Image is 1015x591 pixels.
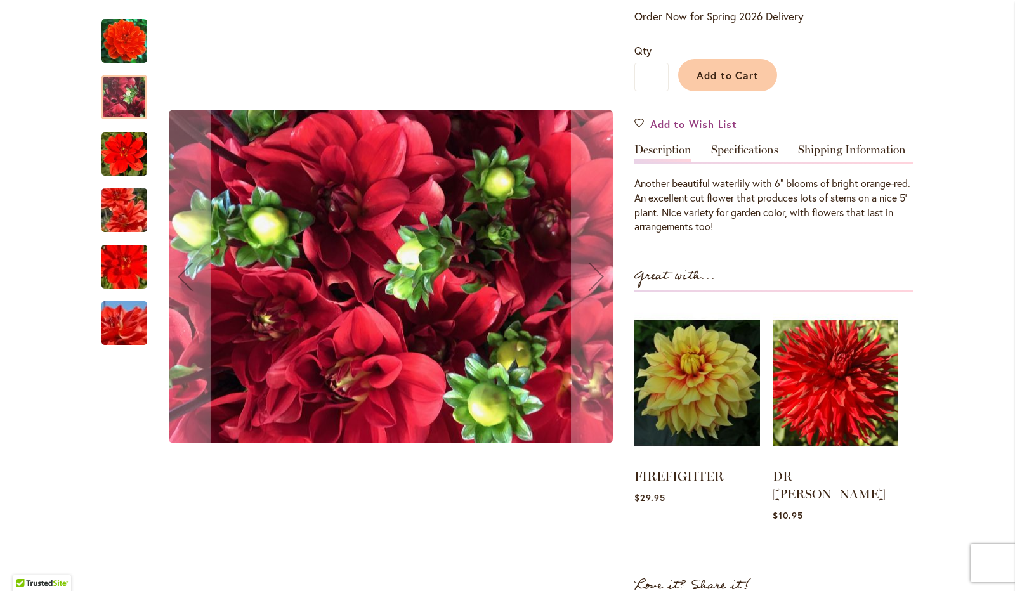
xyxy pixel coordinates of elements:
[101,289,147,345] div: PATRICIA ANN'S SUNSET
[101,232,160,289] div: PATRICIA ANN'S SUNSET
[773,469,886,502] a: DR [PERSON_NAME]
[160,6,622,547] div: PATRICIA ANN'S SUNSETPATRICIA ANN'S SUNSETPATRICIA ANN'S SUNSET
[101,131,147,177] img: PATRICIA ANN'S SUNSET
[711,144,778,162] a: Specifications
[101,63,160,119] div: PATRICIA ANN'S SUNSET
[169,110,613,443] img: PATRICIA ANN'S SUNSET
[101,18,147,64] img: PATRICIA ANN'S SUNSET
[634,176,913,234] div: Another beautiful waterlily with 6" blooms of bright orange-red. An excellent cut flower that pro...
[10,546,45,581] iframe: Launch Accessibility Center
[79,237,170,297] img: PATRICIA ANN'S SUNSET
[634,491,665,503] span: $29.95
[634,304,760,462] img: FIREFIGHTER
[160,6,622,547] div: PATRICIA ANN'S SUNSET
[634,266,716,287] strong: Great with...
[101,6,160,63] div: PATRICIA ANN'S SUNSET
[773,304,898,462] img: DR LES
[79,180,170,241] img: PATRICIA ANN'S SUNSET
[634,44,652,57] span: Qty
[101,176,160,232] div: PATRICIA ANN'S SUNSET
[634,117,737,131] a: Add to Wish List
[634,9,913,24] p: Order Now for Spring 2026 Delivery
[697,68,759,82] span: Add to Cart
[798,144,906,162] a: Shipping Information
[571,6,622,547] button: Next
[634,144,913,234] div: Detailed Product Info
[160,6,680,547] div: Product Images
[79,293,170,354] img: PATRICIA ANN'S SUNSET
[678,59,777,91] button: Add to Cart
[650,117,737,131] span: Add to Wish List
[634,469,724,484] a: FIREFIGHTER
[160,6,211,547] button: Previous
[101,119,160,176] div: PATRICIA ANN'S SUNSET
[634,144,691,162] a: Description
[773,509,803,521] span: $10.95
